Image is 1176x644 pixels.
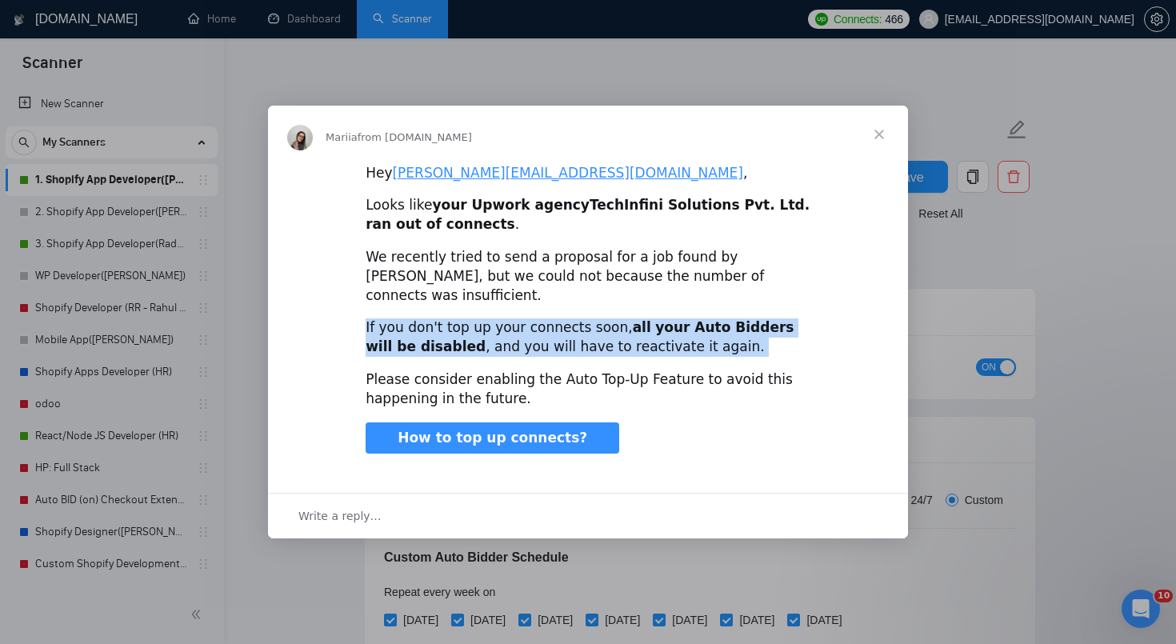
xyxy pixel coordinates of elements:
div: • [DATE] [94,190,139,207]
span: Rate your conversation [57,57,187,70]
div: Looks like . [366,196,810,234]
img: Profile image for Mariia [18,234,50,266]
img: Profile image for Mariia [18,293,50,325]
div: Hey , [366,164,810,183]
b: your Auto Bidders will be disabled [366,319,794,354]
div: Please consider enabling the Auto Top-Up Feature to avoid this happening in the future. [366,370,810,409]
div: Mariia [57,131,91,148]
b: TechInfini Solutions Pvt. Ltd. ran out of connects [366,197,810,232]
a: How to top up connects? [366,422,619,454]
b: your Upwork agency [432,197,590,213]
div: Mariia [57,427,91,444]
button: Help [214,497,320,561]
img: Profile image for Mariia [18,411,50,443]
span: How to top up connects? [398,430,587,446]
a: [PERSON_NAME][EMAIL_ADDRESS][DOMAIN_NAME] [392,165,742,181]
div: Close [281,6,310,35]
div: • [DATE] [94,131,139,148]
img: Profile image for Mariia [18,470,50,502]
div: If you don't top up your connects soon, , and you will have to reactivate it again. [366,318,810,357]
div: Mariia [57,309,91,326]
div: • [DATE] [94,486,139,503]
span: Mariia [326,131,358,143]
img: Profile image for Mariia [18,352,50,384]
div: • [DATE] [94,250,139,266]
b: all [633,319,651,335]
span: Messages [129,537,190,548]
div: Dima [57,72,86,89]
div: We recently tried to send a proposal for a job found by [PERSON_NAME], but we could not because t... [366,248,810,305]
h1: Messages [118,7,205,34]
div: Mariia [57,190,91,207]
span: Help [254,537,279,548]
div: • [DATE] [94,309,139,326]
img: Profile image for Dima [18,56,50,88]
div: • [DATE] [94,368,139,385]
div: Mariia [57,486,91,503]
img: Profile image for Mariia [18,115,50,147]
button: Messages [106,497,213,561]
div: Open conversation and reply [268,493,908,538]
img: Profile image for Mariia [287,125,313,150]
span: from [DOMAIN_NAME] [358,131,472,143]
button: Ask a question [88,419,233,451]
img: Profile image for Mariia [18,174,50,206]
span: Write a reply… [298,506,382,526]
div: Mariia [57,368,91,385]
div: Mariia [57,250,91,266]
span: Close [850,106,908,163]
div: • Just now [90,72,143,89]
span: Home [37,537,70,548]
